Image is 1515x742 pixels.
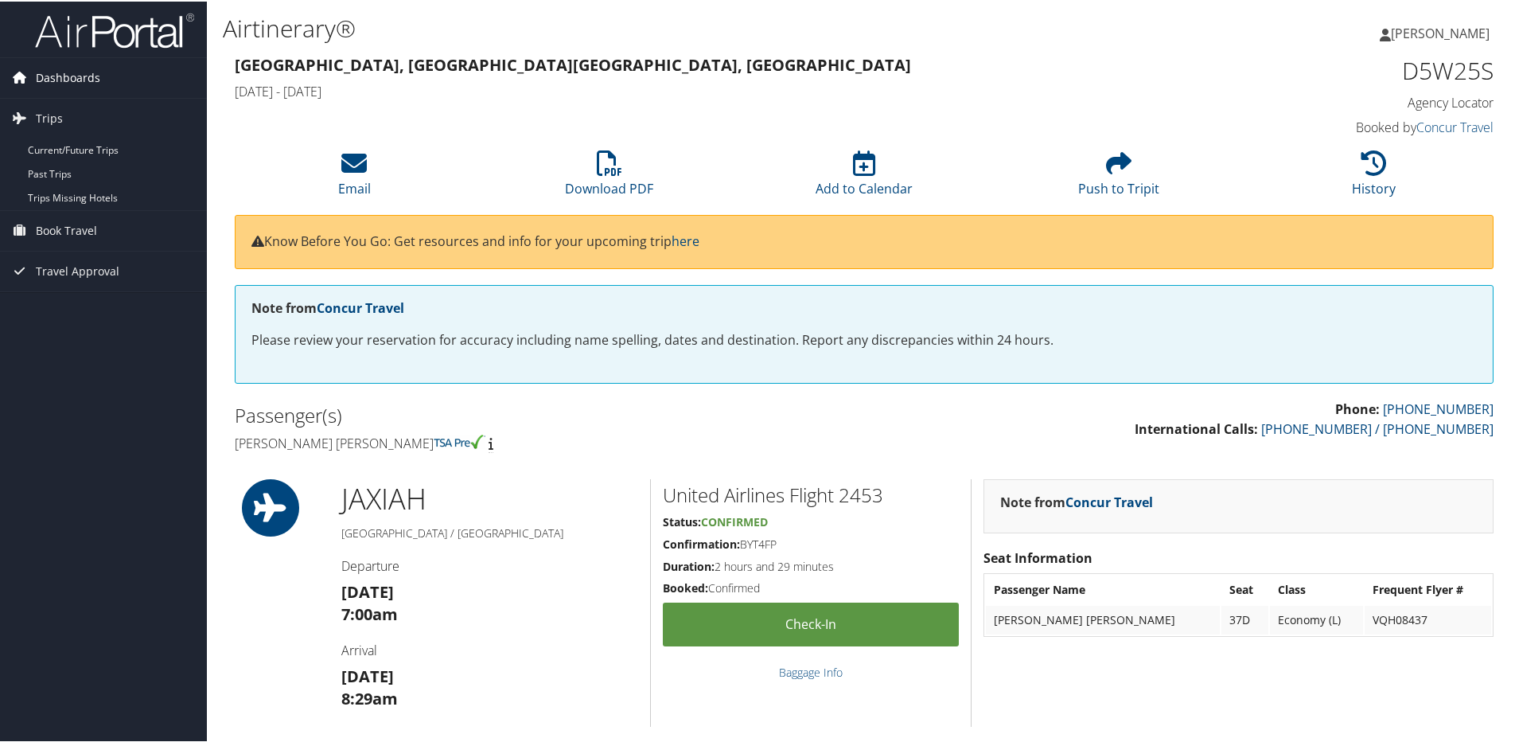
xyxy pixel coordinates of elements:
[341,580,394,601] strong: [DATE]
[434,433,485,447] img: tsa-precheck.png
[986,574,1220,603] th: Passenger Name
[663,557,959,573] h5: 2 hours and 29 minutes
[1197,92,1494,110] h4: Agency Locator
[341,664,394,685] strong: [DATE]
[251,329,1477,350] p: Please review your reservation for accuracy including name spelling, dates and destination. Repor...
[235,400,852,428] h2: Passenger(s)
[663,557,715,572] strong: Duration:
[1365,604,1491,633] td: VQH08437
[1000,492,1153,510] strong: Note from
[816,158,913,196] a: Add to Calendar
[1352,158,1396,196] a: History
[338,158,371,196] a: Email
[341,478,638,517] h1: JAX IAH
[1270,604,1363,633] td: Economy (L)
[36,250,119,290] span: Travel Approval
[779,663,843,678] a: Baggage Info
[223,10,1078,44] h1: Airtinerary®
[1380,8,1505,56] a: [PERSON_NAME]
[663,480,959,507] h2: United Airlines Flight 2453
[1335,399,1380,416] strong: Phone:
[663,535,740,550] strong: Confirmation:
[251,230,1477,251] p: Know Before You Go: Get resources and info for your upcoming trip
[1197,117,1494,135] h4: Booked by
[341,602,398,623] strong: 7:00am
[235,81,1173,99] h4: [DATE] - [DATE]
[235,433,852,451] h4: [PERSON_NAME] [PERSON_NAME]
[1416,117,1494,135] a: Concur Travel
[317,298,404,315] a: Concur Travel
[1261,419,1494,436] a: [PHONE_NUMBER] / [PHONE_NUMBER]
[36,209,97,249] span: Book Travel
[35,10,194,48] img: airportal-logo.png
[986,604,1220,633] td: [PERSON_NAME] [PERSON_NAME]
[1078,158,1159,196] a: Push to Tripit
[1221,604,1268,633] td: 37D
[1383,399,1494,416] a: [PHONE_NUMBER]
[672,231,699,248] a: here
[1135,419,1258,436] strong: International Calls:
[1365,574,1491,603] th: Frequent Flyer #
[341,640,638,658] h4: Arrival
[1197,53,1494,86] h1: D5W25S
[663,513,701,528] strong: Status:
[663,601,959,645] a: Check-in
[341,686,398,708] strong: 8:29am
[36,97,63,137] span: Trips
[983,548,1092,565] strong: Seat Information
[1391,23,1490,41] span: [PERSON_NAME]
[36,57,100,96] span: Dashboards
[1065,492,1153,510] a: Concur Travel
[341,524,638,540] h5: [GEOGRAPHIC_DATA] / [GEOGRAPHIC_DATA]
[663,535,959,551] h5: BYT4FP
[663,579,708,594] strong: Booked:
[341,556,638,573] h4: Departure
[1221,574,1268,603] th: Seat
[251,298,404,315] strong: Note from
[565,158,653,196] a: Download PDF
[235,53,911,74] strong: [GEOGRAPHIC_DATA], [GEOGRAPHIC_DATA] [GEOGRAPHIC_DATA], [GEOGRAPHIC_DATA]
[1270,574,1363,603] th: Class
[701,513,768,528] span: Confirmed
[663,579,959,595] h5: Confirmed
